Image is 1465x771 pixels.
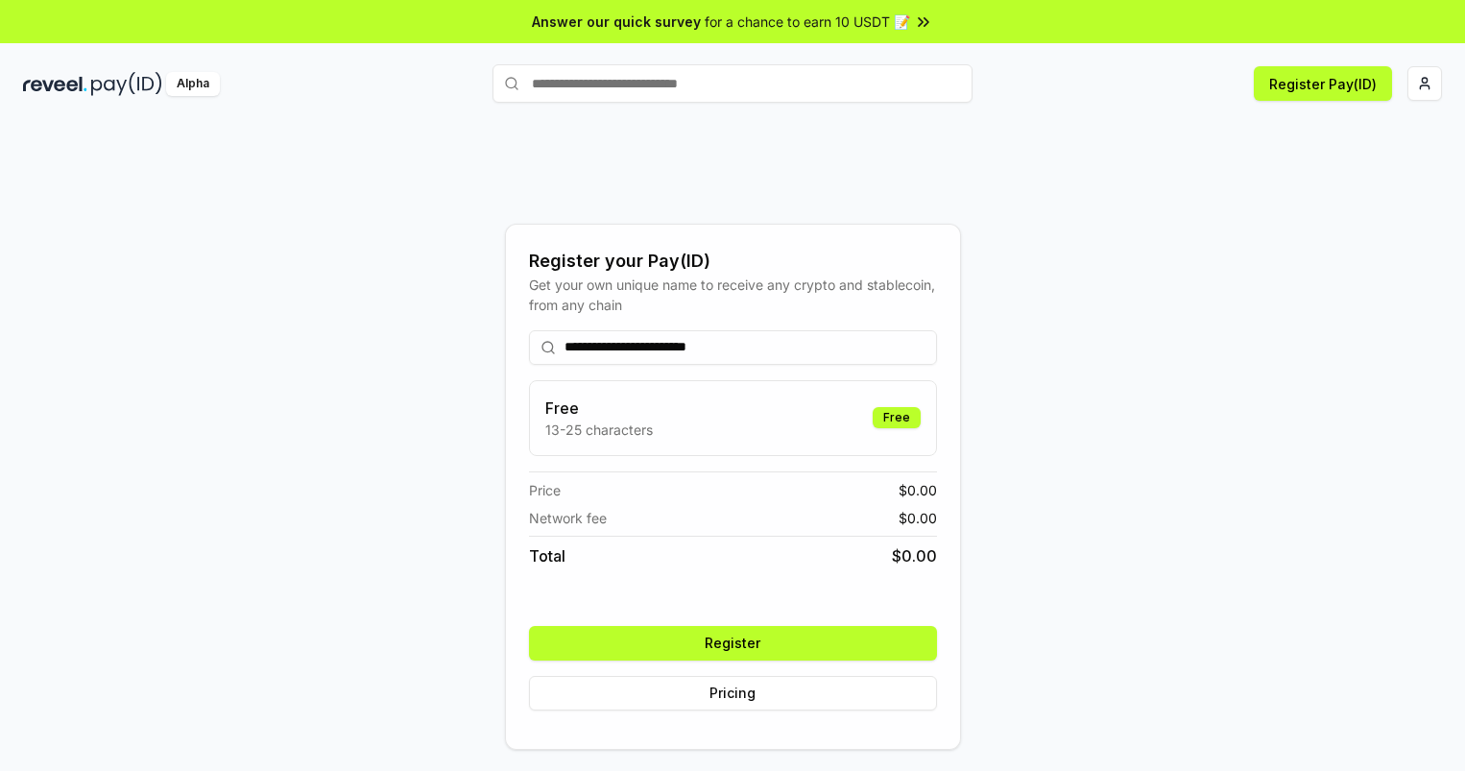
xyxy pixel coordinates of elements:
[529,544,565,567] span: Total
[166,72,220,96] div: Alpha
[91,72,162,96] img: pay_id
[892,544,937,567] span: $ 0.00
[529,676,937,711] button: Pricing
[899,508,937,528] span: $ 0.00
[529,480,561,500] span: Price
[529,626,937,661] button: Register
[529,508,607,528] span: Network fee
[529,248,937,275] div: Register your Pay(ID)
[545,420,653,440] p: 13-25 characters
[899,480,937,500] span: $ 0.00
[545,397,653,420] h3: Free
[873,407,921,428] div: Free
[23,72,87,96] img: reveel_dark
[529,275,937,315] div: Get your own unique name to receive any crypto and stablecoin, from any chain
[532,12,701,32] span: Answer our quick survey
[1254,66,1392,101] button: Register Pay(ID)
[705,12,910,32] span: for a chance to earn 10 USDT 📝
